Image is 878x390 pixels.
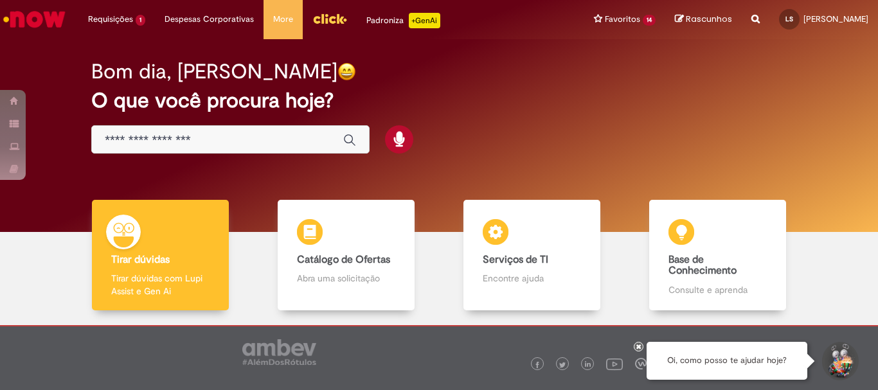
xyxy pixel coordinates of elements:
b: Serviços de TI [483,253,548,266]
span: 1 [136,15,145,26]
span: More [273,13,293,26]
p: Encontre ajuda [483,272,580,285]
img: logo_footer_workplace.png [635,358,647,369]
span: Despesas Corporativas [165,13,254,26]
p: Abra uma solicitação [297,272,395,285]
img: logo_footer_youtube.png [606,355,623,372]
span: Requisições [88,13,133,26]
img: logo_footer_linkedin.png [585,361,591,369]
h2: O que você procura hoje? [91,89,787,112]
a: Rascunhos [675,13,732,26]
b: Base de Conhecimento [668,253,737,278]
div: Oi, como posso te ajudar hoje? [647,342,807,380]
p: Consulte e aprenda [668,283,766,296]
div: Padroniza [366,13,440,28]
b: Tirar dúvidas [111,253,170,266]
p: +GenAi [409,13,440,28]
span: Favoritos [605,13,640,26]
a: Catálogo de Ofertas Abra uma solicitação [253,200,439,311]
img: click_logo_yellow_360x200.png [312,9,347,28]
p: Tirar dúvidas com Lupi Assist e Gen Ai [111,272,209,297]
button: Iniciar Conversa de Suporte [820,342,859,380]
span: 14 [643,15,656,26]
a: Serviços de TI Encontre ajuda [439,200,625,311]
span: LS [785,15,793,23]
img: logo_footer_twitter.png [559,362,566,368]
img: ServiceNow [1,6,67,32]
img: logo_footer_ambev_rotulo_gray.png [242,339,316,365]
a: Base de Conhecimento Consulte e aprenda [625,200,811,311]
h2: Bom dia, [PERSON_NAME] [91,60,337,83]
img: logo_footer_facebook.png [534,362,541,368]
a: Tirar dúvidas Tirar dúvidas com Lupi Assist e Gen Ai [67,200,253,311]
b: Catálogo de Ofertas [297,253,390,266]
span: [PERSON_NAME] [803,13,868,24]
img: happy-face.png [337,62,356,81]
span: Rascunhos [686,13,732,25]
